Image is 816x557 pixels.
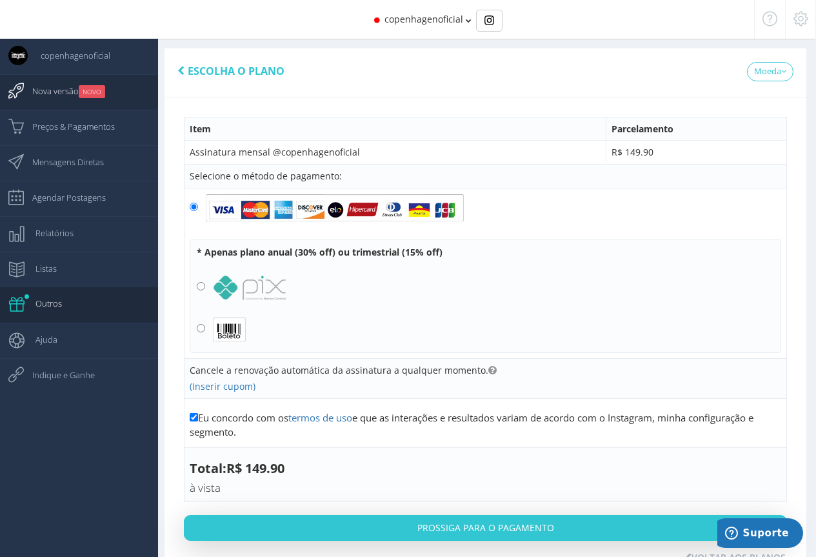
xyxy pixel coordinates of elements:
[19,359,95,391] span: Indique e Ganhe
[717,518,803,551] iframe: Abre um widget para que você possa encontrar mais informações
[190,460,284,496] span: R$ 149.90
[184,117,606,141] th: Item
[190,170,781,183] div: Selecione o método de pagamento:
[8,46,28,65] img: User Image
[747,62,793,81] a: Moeda
[206,194,464,223] img: bankflags.png
[384,13,463,25] span: copenhagenoficial
[23,287,62,319] span: Outros
[23,323,57,356] span: Ajuda
[606,117,786,141] th: Parcelamento
[190,364,497,377] label: Cancele a renovação automática da assinatura a qualquer momento.
[23,252,57,285] span: Listas
[184,515,787,541] button: Prossiga para o pagamento
[190,410,781,439] label: Eu concordo com os e que as interações e resultados variam de acordo com o Instagram, minha confi...
[184,141,606,165] td: Assinatura mensal @copenhagenoficial
[190,413,198,421] input: Eu concordo com ostermos de usoe que as interações e resultados variam de acordo com o Instagram,...
[476,10,503,32] div: Basic example
[213,317,246,343] img: boleto_icon.png
[19,146,104,178] span: Mensagens Diretas
[612,146,653,158] span: R$ 149.90
[19,75,105,107] span: Nova versão
[19,181,106,214] span: Agendar Postagens
[79,85,105,98] small: NOVO
[190,480,221,495] small: à vista
[190,380,255,392] a: (Inserir cupom)
[197,246,443,258] b: * Apenas plano anual (30% off) ou trimestrial (15% off)
[23,217,74,249] span: Relatórios
[19,110,115,143] span: Preços & Pagamentos
[190,460,284,496] span: Total:
[484,15,494,25] img: Instagram_simple_icon.svg
[28,39,110,72] span: copenhagenoficial
[288,411,352,424] a: termos de uso
[213,275,286,301] img: logo_pix.png
[188,64,284,78] span: Escolha o plano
